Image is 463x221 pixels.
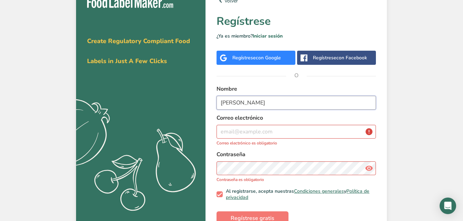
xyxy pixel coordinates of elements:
[217,177,376,183] p: Contraseña es obligatorio
[232,54,281,61] div: Regístrese
[223,188,373,200] span: Al registrarse, acepta nuestras y
[256,54,281,61] span: con Google
[217,85,376,93] label: Nombre
[253,33,283,39] a: Iniciar sesión
[440,198,456,214] div: Open Intercom Messenger
[217,32,376,40] p: ¿Ya es miembro?
[217,140,376,146] p: Correo electrónico es obligatorio
[87,37,190,65] span: Create Regulatory Compliant Food Labels in Just A Few Clicks
[217,13,376,30] h1: Regístrese
[286,65,307,86] span: O
[217,114,376,122] label: Correo electrónico
[217,150,376,159] label: Contraseña
[226,188,369,201] a: Política de privacidad
[313,54,367,61] div: Regístrese
[336,54,367,61] span: con Facebook
[217,96,376,110] input: John Doe
[217,125,376,139] input: email@example.com
[294,188,344,194] a: Condiciones generales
